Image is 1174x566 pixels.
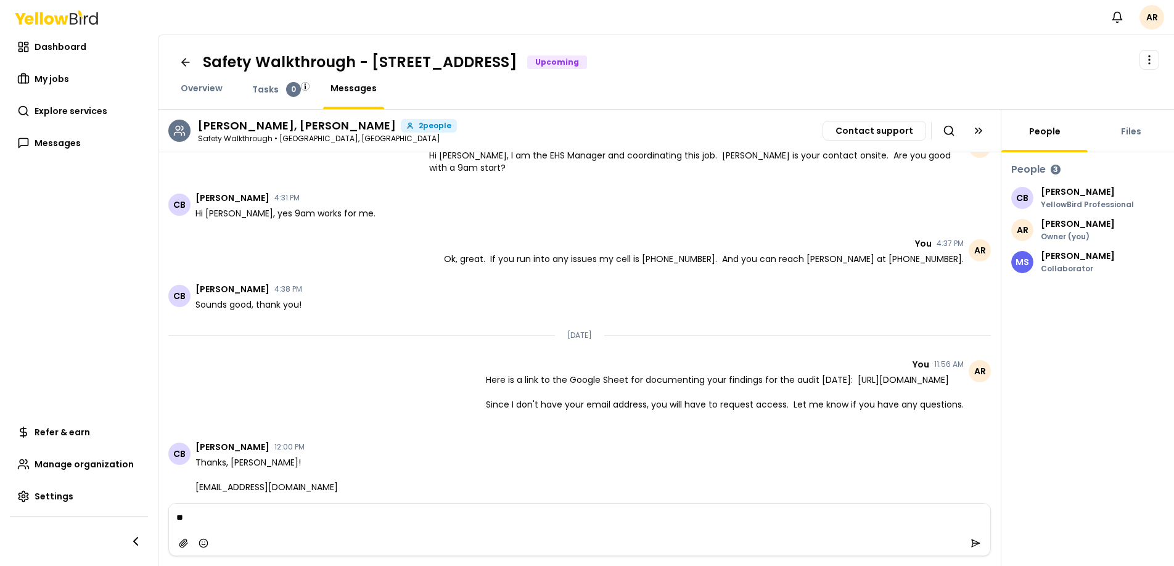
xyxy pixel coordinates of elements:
[168,194,191,216] span: CB
[527,55,587,69] div: Upcoming
[969,239,991,261] span: AR
[168,443,191,465] span: CB
[35,137,81,149] span: Messages
[35,458,134,470] span: Manage organization
[1041,219,1115,228] p: [PERSON_NAME]
[10,452,148,477] a: Manage organization
[245,82,308,97] a: Tasks0
[203,52,517,72] h1: Safety Walkthrough - [STREET_ADDRESS]
[823,121,926,141] button: Contact support
[1041,265,1115,273] p: Collaborator
[1041,201,1134,208] p: YellowBird Professional
[330,82,377,94] span: Messages
[10,420,148,445] a: Refer & earn
[1011,219,1033,241] span: AR
[429,149,964,174] span: Hi [PERSON_NAME], I am the EHS Manager and coordinating this job. [PERSON_NAME] is your contact o...
[35,490,73,502] span: Settings
[913,360,929,369] span: You
[1139,5,1164,30] span: AR
[1011,162,1046,177] h3: People
[173,82,230,94] a: Overview
[35,105,107,117] span: Explore services
[195,298,302,311] span: Sounds good, thank you!
[274,443,305,451] time: 12:00 PM
[1041,252,1115,260] p: [PERSON_NAME]
[969,360,991,382] span: AR
[10,131,148,155] a: Messages
[35,41,86,53] span: Dashboard
[10,484,148,509] a: Settings
[486,374,964,411] span: Here is a link to the Google Sheet for documenting your findings for the audit [DATE]: [URL][DOMA...
[195,194,269,202] span: [PERSON_NAME]
[1041,233,1115,240] p: Owner (you)
[181,82,223,94] span: Overview
[35,426,90,438] span: Refer & earn
[1051,165,1061,174] div: 3
[198,120,396,131] h3: Chris Baker, Michael Schnupp
[274,285,302,293] time: 4:38 PM
[444,253,964,265] span: Ok, great. If you run into any issues my cell is [PHONE_NUMBER]. And you can reach [PERSON_NAME] ...
[1011,187,1033,209] span: CB
[323,82,384,94] a: Messages
[1011,251,1033,273] span: MS
[937,240,964,247] time: 4:37 PM
[1114,125,1149,137] a: Files
[35,73,69,85] span: My jobs
[915,239,932,248] span: You
[168,285,191,307] span: CB
[10,35,148,59] a: Dashboard
[195,443,269,451] span: [PERSON_NAME]
[198,135,457,142] p: Safety Walkthrough • [GEOGRAPHIC_DATA], [GEOGRAPHIC_DATA]
[10,67,148,91] a: My jobs
[158,152,1001,503] div: Chat messages
[934,361,964,368] time: 11:56 AM
[286,82,301,97] div: 0
[1041,187,1134,196] p: [PERSON_NAME]
[252,83,279,96] span: Tasks
[567,330,592,340] p: [DATE]
[419,122,451,129] span: 2 people
[274,194,300,202] time: 4:31 PM
[195,207,376,219] span: Hi [PERSON_NAME], yes 9am works for me.
[1022,125,1068,137] a: People
[195,456,338,493] span: Thanks, [PERSON_NAME]! [EMAIL_ADDRESS][DOMAIN_NAME]
[195,285,269,293] span: [PERSON_NAME]
[10,99,148,123] a: Explore services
